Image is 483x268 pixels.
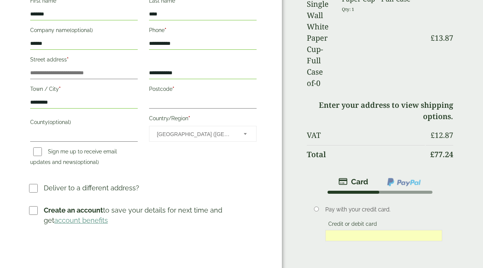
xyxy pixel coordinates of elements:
span: (optional) [70,27,93,33]
img: stripe.png [338,177,368,186]
abbr: required [67,57,69,63]
strong: Create an account [44,206,103,214]
span: (optional) [48,119,71,125]
abbr: required [165,27,166,33]
label: County [30,117,138,130]
span: (optional) [76,159,99,165]
abbr: required [59,86,61,92]
th: VAT [307,126,425,144]
th: Total [307,145,425,164]
label: Street address [30,54,138,67]
label: Phone [149,25,257,38]
input: Sign me up to receive email updates and news(optional) [33,147,42,156]
p: to save your details for next time and get [44,205,258,225]
span: Country/Region [149,126,257,142]
td: Enter your address to view shipping options. [307,96,454,126]
label: Town / City [30,84,138,96]
span: £ [431,130,435,140]
span: United Kingdom (UK) [157,126,234,142]
abbr: required [188,115,190,121]
p: Pay with your credit card. [325,205,442,214]
a: account benefits [54,216,108,224]
p: Deliver to a different address? [44,183,139,193]
bdi: 12.87 [431,130,453,140]
span: £ [431,33,435,43]
label: Credit or debit card [325,221,380,229]
img: ppcp-gateway.png [386,177,421,187]
label: Company name [30,25,138,38]
label: Postcode [149,84,257,96]
bdi: 77.24 [430,149,453,159]
bdi: 13.87 [431,33,453,43]
abbr: required [172,86,174,92]
label: Country/Region [149,113,257,126]
label: Sign me up to receive email updates and news [30,149,117,167]
small: Qty: 1 [342,6,354,12]
iframe: Secure card payment input frame [328,232,440,239]
span: £ [430,149,434,159]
